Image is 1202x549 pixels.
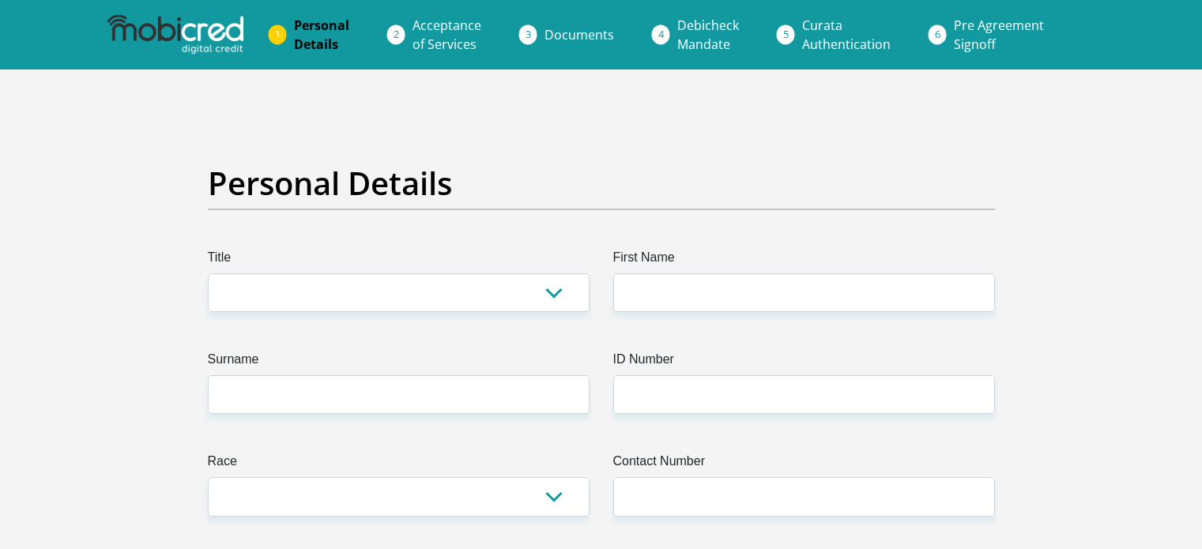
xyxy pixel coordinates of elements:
label: First Name [613,248,995,273]
span: Curata Authentication [802,17,891,53]
a: Acceptanceof Services [400,9,494,60]
span: Pre Agreement Signoff [954,17,1044,53]
a: CurataAuthentication [789,9,903,60]
a: Pre AgreementSignoff [941,9,1057,60]
span: Debicheck Mandate [677,17,739,53]
input: Contact Number [613,477,995,516]
label: Race [208,452,590,477]
a: PersonalDetails [281,9,362,60]
span: Acceptance of Services [413,17,481,53]
a: DebicheckMandate [665,9,752,60]
label: Contact Number [613,452,995,477]
img: mobicred logo [107,15,243,55]
label: ID Number [613,350,995,375]
input: ID Number [613,375,995,414]
h2: Personal Details [208,164,995,202]
span: Documents [544,26,614,43]
a: Documents [532,19,627,51]
input: Surname [208,375,590,414]
label: Surname [208,350,590,375]
label: Title [208,248,590,273]
input: First Name [613,273,995,312]
span: Personal Details [294,17,349,53]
